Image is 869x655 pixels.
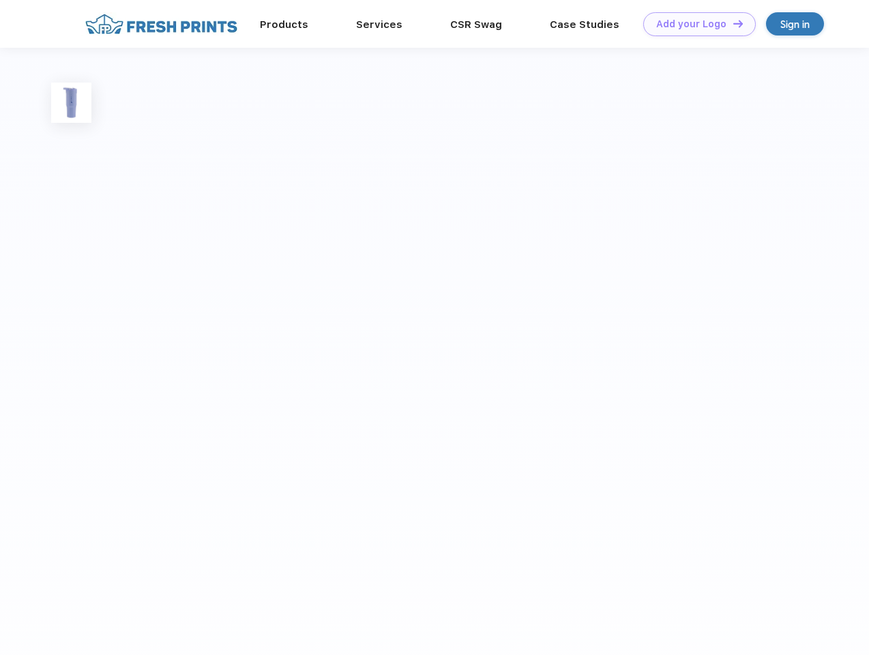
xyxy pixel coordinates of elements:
div: Sign in [780,16,810,32]
img: DT [733,20,743,27]
img: fo%20logo%202.webp [81,12,241,36]
div: Add your Logo [656,18,726,30]
a: Sign in [766,12,824,35]
img: func=resize&h=100 [51,83,91,123]
a: Products [260,18,308,31]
